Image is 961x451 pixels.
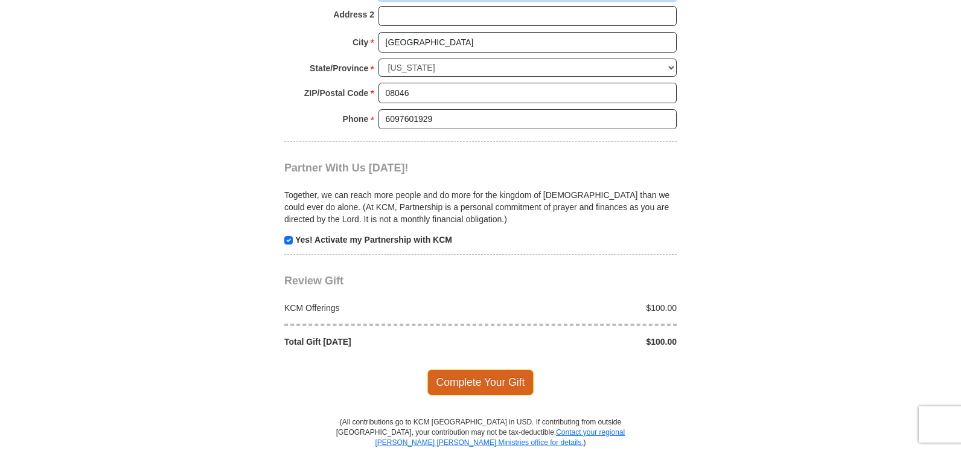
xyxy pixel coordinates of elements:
strong: State/Province [310,60,368,77]
div: Total Gift [DATE] [278,336,481,348]
strong: Address 2 [333,6,374,23]
div: $100.00 [481,336,683,348]
a: Contact your regional [PERSON_NAME] [PERSON_NAME] Ministries office for details. [375,428,625,447]
strong: City [353,34,368,51]
span: Complete Your Gift [427,369,534,395]
strong: ZIP/Postal Code [304,85,369,101]
span: Partner With Us [DATE]! [284,162,409,174]
div: KCM Offerings [278,302,481,314]
strong: Yes! Activate my Partnership with KCM [295,235,452,245]
span: Review Gift [284,275,343,287]
strong: Phone [343,110,369,127]
p: Together, we can reach more people and do more for the kingdom of [DEMOGRAPHIC_DATA] than we coul... [284,189,677,225]
div: $100.00 [481,302,683,314]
